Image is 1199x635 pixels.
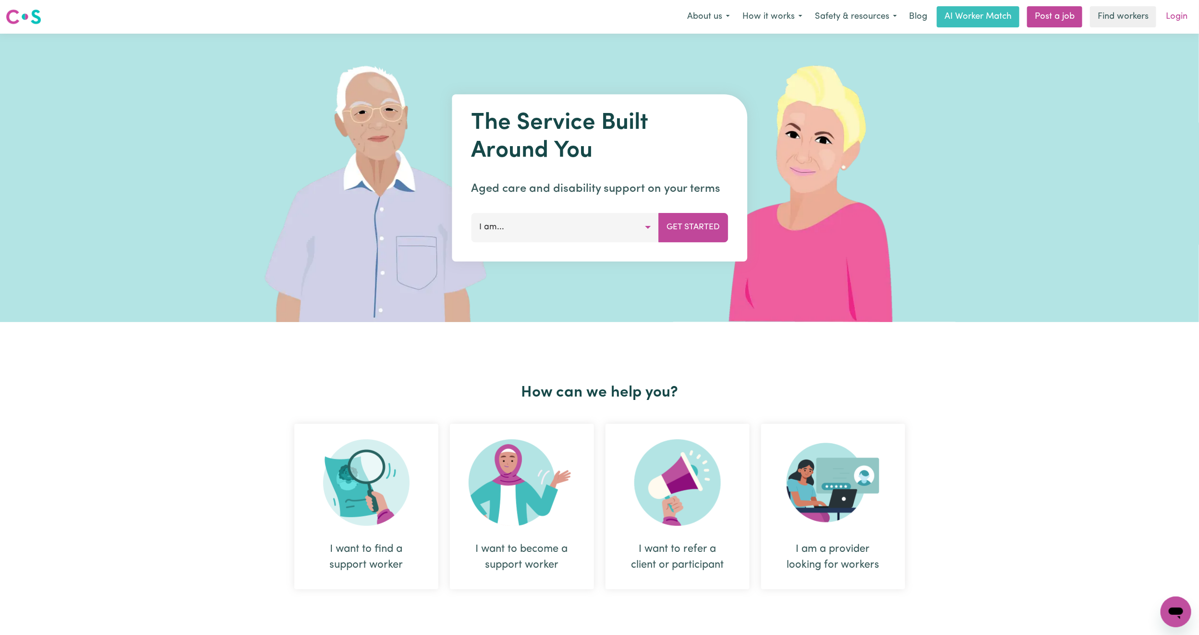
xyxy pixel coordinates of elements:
[469,439,575,526] img: Become Worker
[6,8,41,25] img: Careseekers logo
[903,6,933,27] a: Blog
[809,7,903,27] button: Safety & resources
[629,541,727,573] div: I want to refer a client or participant
[1090,6,1156,27] a: Find workers
[473,541,571,573] div: I want to become a support worker
[606,424,750,589] div: I want to refer a client or participant
[471,110,728,165] h1: The Service Built Around You
[681,7,736,27] button: About us
[471,180,728,198] p: Aged care and disability support on your terms
[471,213,659,242] button: I am...
[1161,597,1191,627] iframe: Button to launch messaging window, conversation in progress
[323,439,410,526] img: Search
[761,424,905,589] div: I am a provider looking for workers
[289,384,911,402] h2: How can we help you?
[658,213,728,242] button: Get Started
[736,7,809,27] button: How it works
[1160,6,1193,27] a: Login
[317,541,415,573] div: I want to find a support worker
[787,439,880,526] img: Provider
[634,439,721,526] img: Refer
[1027,6,1082,27] a: Post a job
[937,6,1019,27] a: AI Worker Match
[784,541,882,573] div: I am a provider looking for workers
[294,424,438,589] div: I want to find a support worker
[6,6,41,28] a: Careseekers logo
[450,424,594,589] div: I want to become a support worker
